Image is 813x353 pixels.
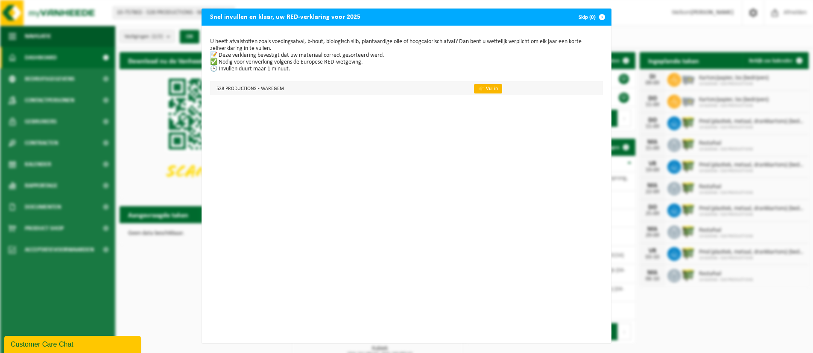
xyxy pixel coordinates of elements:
[210,38,603,73] p: U heeft afvalstoffen zoals voedingsafval, b-hout, biologisch slib, plantaardige olie of hoogcalor...
[202,9,369,25] h2: Snel invullen en klaar, uw RED-verklaring voor 2025
[4,334,143,353] iframe: chat widget
[474,84,502,93] a: 👉 Vul in
[210,81,467,95] td: 528 PRODUCTIONS - WAREGEM
[572,9,611,26] button: Skip (0)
